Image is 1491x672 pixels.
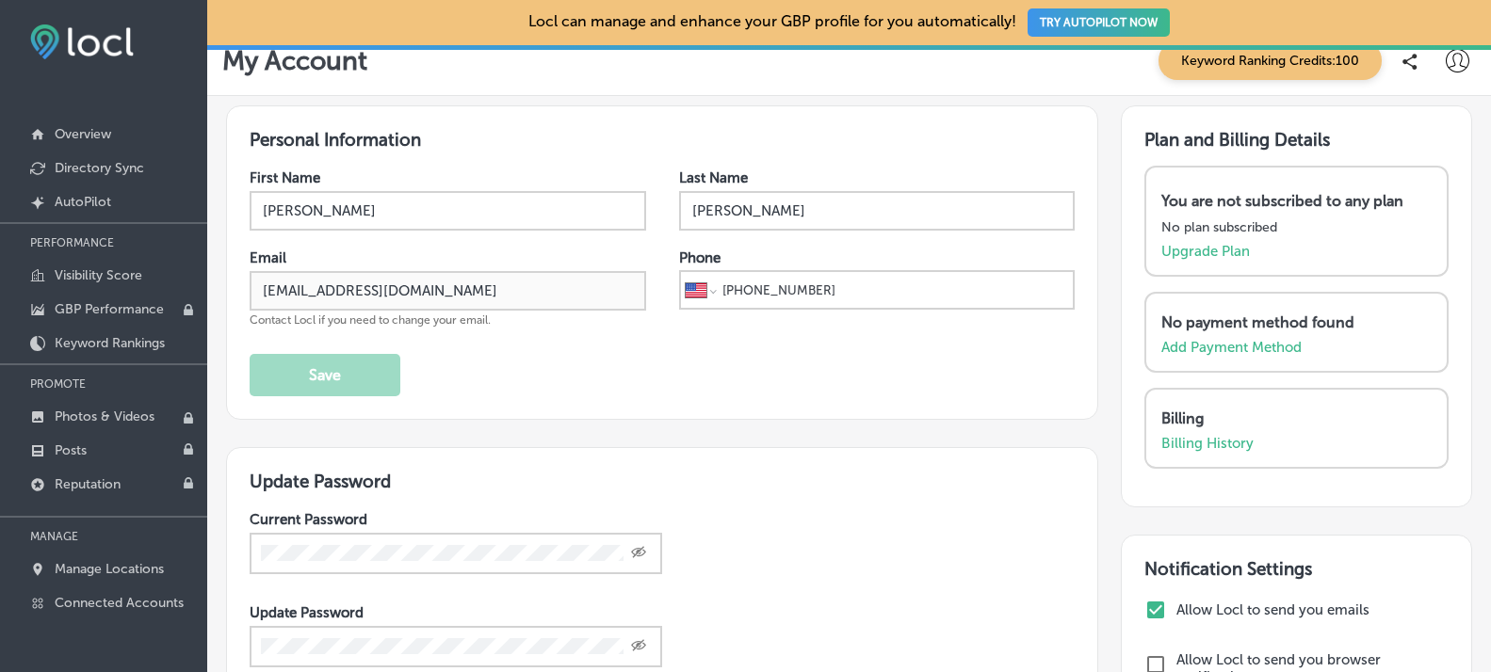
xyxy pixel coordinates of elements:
[679,191,1076,231] input: Enter Last Name
[55,126,111,142] p: Overview
[222,45,367,76] p: My Account
[679,169,748,186] label: Last Name
[1161,435,1254,452] a: Billing History
[721,272,1068,308] input: Phone number
[1161,219,1277,235] p: No plan subscribed
[55,267,142,283] p: Visibility Score
[250,191,646,231] input: Enter First Name
[631,545,646,562] span: Toggle password visibility
[250,271,646,311] input: Enter Email
[1161,192,1403,210] p: You are not subscribed to any plan
[1144,129,1449,151] h3: Plan and Billing Details
[1161,409,1422,427] p: Billing
[55,194,111,210] p: AutoPilot
[1176,601,1444,618] label: Allow Locl to send you emails
[55,595,184,611] p: Connected Accounts
[55,561,164,577] p: Manage Locations
[30,24,134,59] img: fda3e92497d09a02dc62c9cd864e3231.png
[250,604,364,621] label: Update Password
[1161,313,1422,331] p: No payment method found
[1161,339,1302,356] a: Add Payment Method
[250,249,286,266] label: Email
[1028,8,1170,37] button: TRY AUTOPILOT NOW
[250,169,320,186] label: First Name
[250,313,491,327] span: Contact Locl if you need to change your email.
[250,471,1075,492] h3: Update Password
[1161,243,1250,260] a: Upgrade Plan
[55,335,165,351] p: Keyword Rankings
[55,476,121,492] p: Reputation
[55,408,154,424] p: Photos & Videos
[1159,41,1382,80] span: Keyword Ranking Credits: 100
[250,511,367,528] label: Current Password
[250,354,400,396] button: Save
[1144,558,1449,580] h3: Notification Settings
[679,249,721,266] label: Phone
[631,638,646,655] span: Toggle password visibility
[55,442,87,458] p: Posts
[55,160,144,176] p: Directory Sync
[55,301,164,317] p: GBP Performance
[250,129,1075,151] h3: Personal Information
